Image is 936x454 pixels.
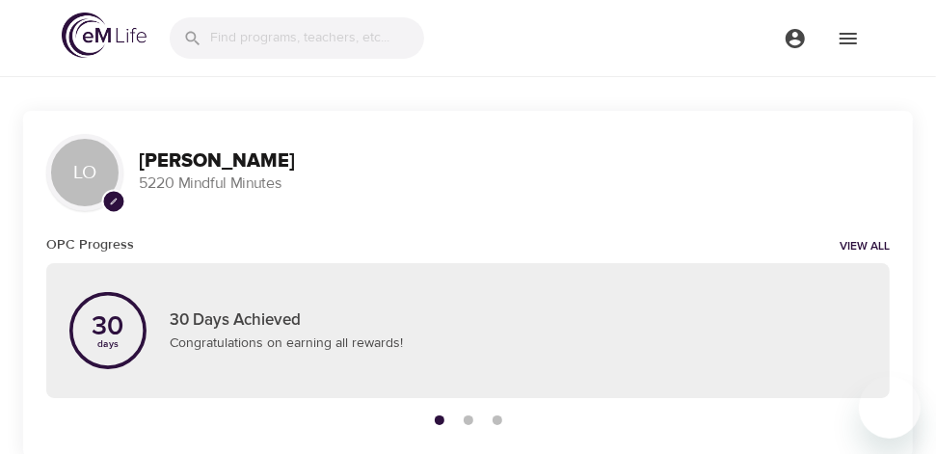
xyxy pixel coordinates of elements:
[139,150,890,173] h3: [PERSON_NAME]
[139,173,890,195] p: 5220 Mindful Minutes
[170,308,867,334] p: 30 Days Achieved
[859,377,921,439] iframe: Button to launch messaging window
[93,340,124,348] p: days
[768,12,821,65] button: menu
[210,17,424,59] input: Find programs, teachers, etc...
[62,13,147,58] img: logo
[821,12,874,65] button: menu
[46,234,134,255] h6: OPC Progress
[840,239,890,255] a: View all notifications
[170,334,867,354] p: Congratulations on earning all rewards!
[93,313,124,340] p: 30
[46,134,123,211] div: LO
